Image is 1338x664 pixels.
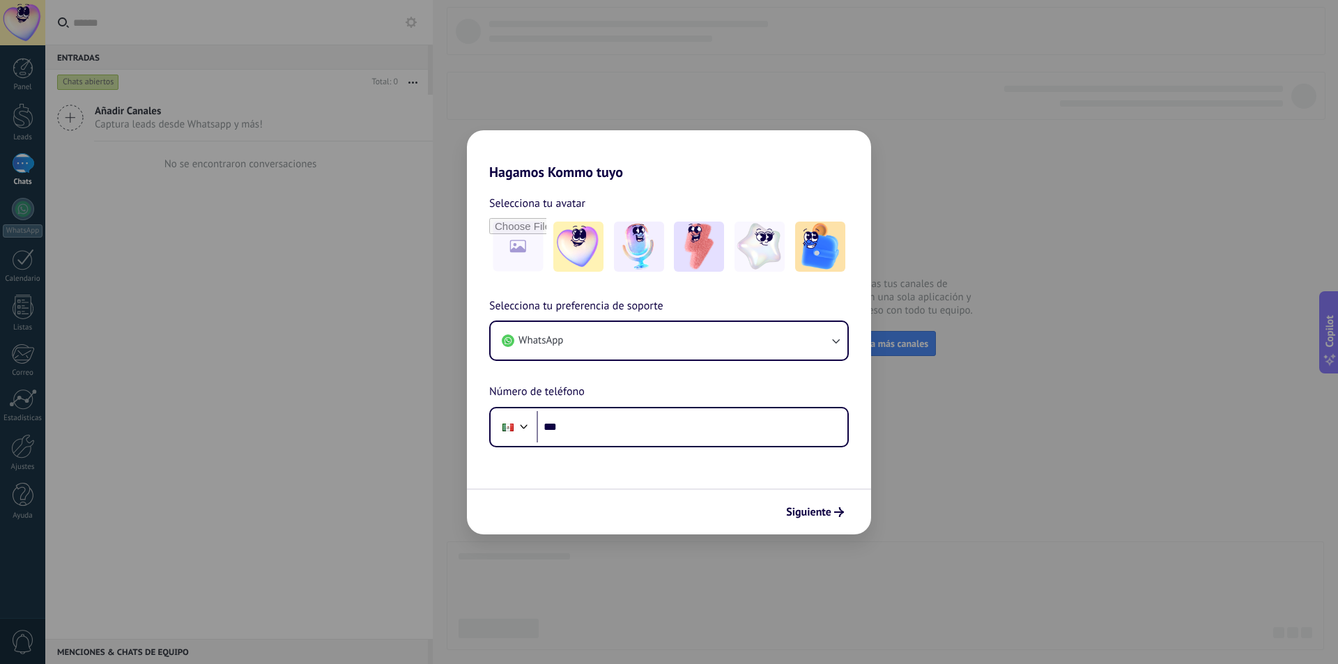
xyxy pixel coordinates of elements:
h2: Hagamos Kommo tuyo [467,130,871,180]
img: -2.jpeg [614,222,664,272]
span: Siguiente [786,507,831,517]
div: Mexico: + 52 [495,412,521,442]
img: -4.jpeg [735,222,785,272]
span: Número de teléfono [489,383,585,401]
button: WhatsApp [491,322,847,360]
img: -1.jpeg [553,222,603,272]
button: Siguiente [780,500,850,524]
img: -5.jpeg [795,222,845,272]
span: WhatsApp [518,334,563,348]
img: -3.jpeg [674,222,724,272]
span: Selecciona tu preferencia de soporte [489,298,663,316]
span: Selecciona tu avatar [489,194,585,213]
